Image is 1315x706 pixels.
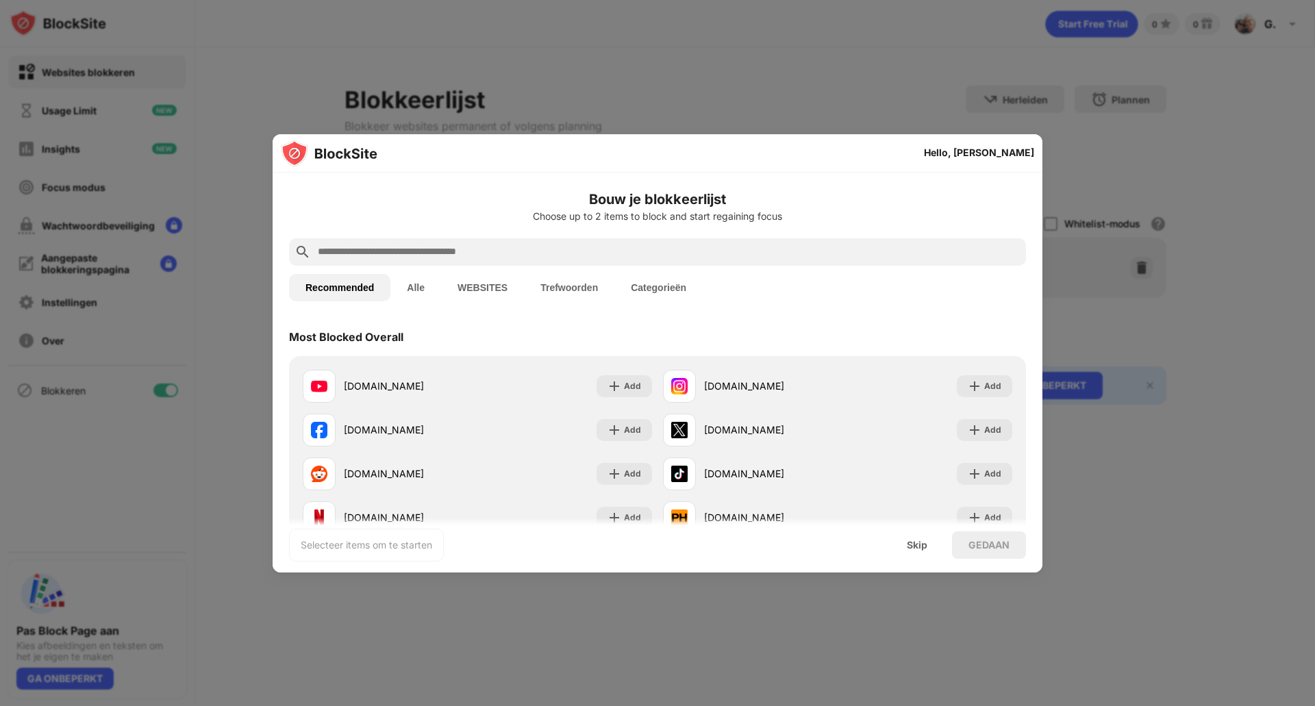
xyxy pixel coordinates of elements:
img: favicons [311,378,327,394]
div: Add [984,511,1001,525]
div: Add [624,379,641,393]
img: favicons [671,378,688,394]
div: Add [624,467,641,481]
div: Hello, [PERSON_NAME] [924,147,1034,158]
img: favicons [671,422,688,438]
div: [DOMAIN_NAME] [704,510,838,525]
div: [DOMAIN_NAME] [704,423,838,437]
button: Recommended [289,274,390,301]
img: logo-blocksite.svg [281,140,377,167]
button: Categorieën [614,274,703,301]
img: favicons [311,509,327,526]
div: [DOMAIN_NAME] [704,379,838,393]
h6: Bouw je blokkeerlijst [289,189,1026,210]
img: favicons [671,466,688,482]
button: Alle [390,274,441,301]
div: [DOMAIN_NAME] [344,379,477,393]
button: WEBSITES [441,274,524,301]
div: Add [624,423,641,437]
div: Skip [907,540,927,551]
div: [DOMAIN_NAME] [344,510,477,525]
div: GEDAAN [968,540,1010,551]
img: favicons [311,466,327,482]
div: Add [984,467,1001,481]
div: [DOMAIN_NAME] [344,423,477,437]
div: [DOMAIN_NAME] [704,466,838,481]
div: Add [984,423,1001,437]
div: Selecteer items om te starten [301,538,432,552]
img: search.svg [295,244,311,260]
img: favicons [671,509,688,526]
img: favicons [311,422,327,438]
div: Choose up to 2 items to block and start regaining focus [289,211,1026,222]
div: Most Blocked Overall [289,330,403,344]
div: Add [984,379,1001,393]
div: [DOMAIN_NAME] [344,466,477,481]
div: Add [624,511,641,525]
button: Trefwoorden [524,274,614,301]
